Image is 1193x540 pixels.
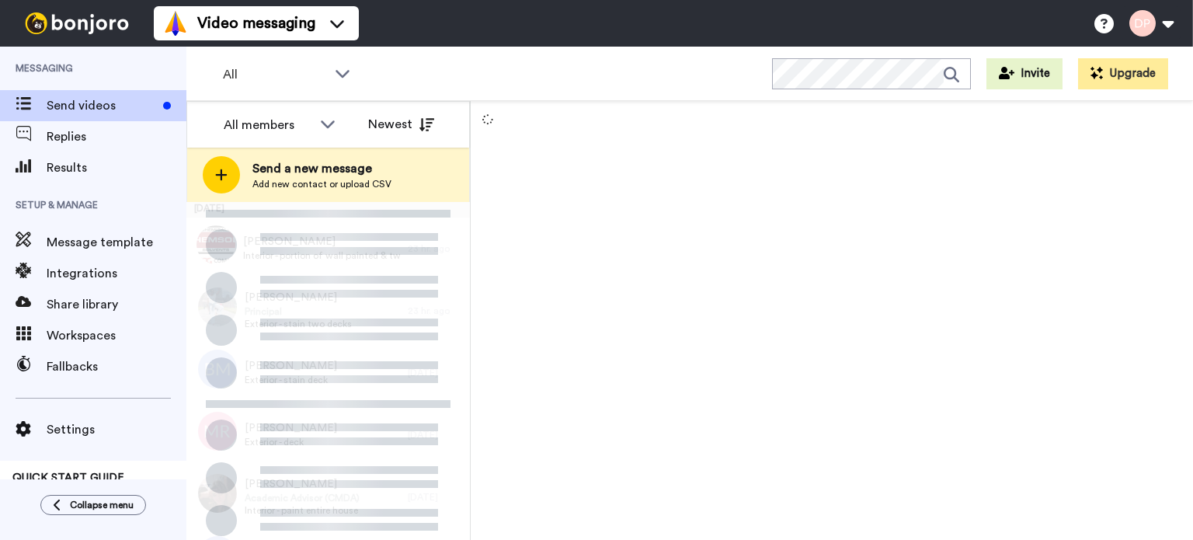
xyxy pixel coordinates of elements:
[163,11,188,36] img: vm-color.svg
[12,472,124,483] span: QUICK START GUIDE
[198,412,237,451] img: mr.png
[47,326,186,345] span: Workspaces
[245,290,352,305] span: [PERSON_NAME]
[408,367,462,379] div: [DATE]
[245,492,360,504] span: Academic Advisor (CMDA)
[408,429,462,441] div: [DATE]
[408,305,462,317] div: 23 hr. ago
[197,12,315,34] span: Video messaging
[243,234,400,249] span: [PERSON_NAME]
[243,249,400,262] span: Interior - portion of wall painted & two ceilings need scraped and painted
[47,264,186,283] span: Integrations
[1078,58,1168,89] button: Upgrade
[223,65,327,84] span: All
[245,504,360,517] span: Interior - paint entire house
[245,318,352,330] span: Exterior - stain two decks
[47,420,186,439] span: Settings
[245,358,337,374] span: [PERSON_NAME]
[245,420,337,436] span: [PERSON_NAME]
[186,202,470,218] div: [DATE]
[198,350,237,388] img: bm.png
[47,127,186,146] span: Replies
[252,159,391,178] span: Send a new message
[357,109,446,140] button: Newest
[47,295,186,314] span: Share library
[40,495,146,515] button: Collapse menu
[245,305,352,318] span: Principal
[986,58,1063,89] button: Invite
[47,96,157,115] span: Send videos
[245,476,360,492] span: [PERSON_NAME]
[197,225,235,264] img: 07786c06-be42-425d-a3d8-e35037e2c597.png
[47,159,186,177] span: Results
[70,499,134,511] span: Collapse menu
[224,116,312,134] div: All members
[47,233,186,252] span: Message template
[245,436,337,448] span: Exterior - deck
[198,287,237,326] img: 98bb060d-4b55-4bd1-aa18-f7526a177d76.jpg
[408,491,462,503] div: [DATE]
[408,242,462,255] div: 23 hr. ago
[252,178,391,190] span: Add new contact or upload CSV
[47,357,186,376] span: Fallbacks
[245,374,337,386] span: Exterior - stain deck
[19,12,135,34] img: bj-logo-header-white.svg
[198,474,237,513] img: 1e502e50-9712-46f3-94ee-0cc38aaf4f5a.jpg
